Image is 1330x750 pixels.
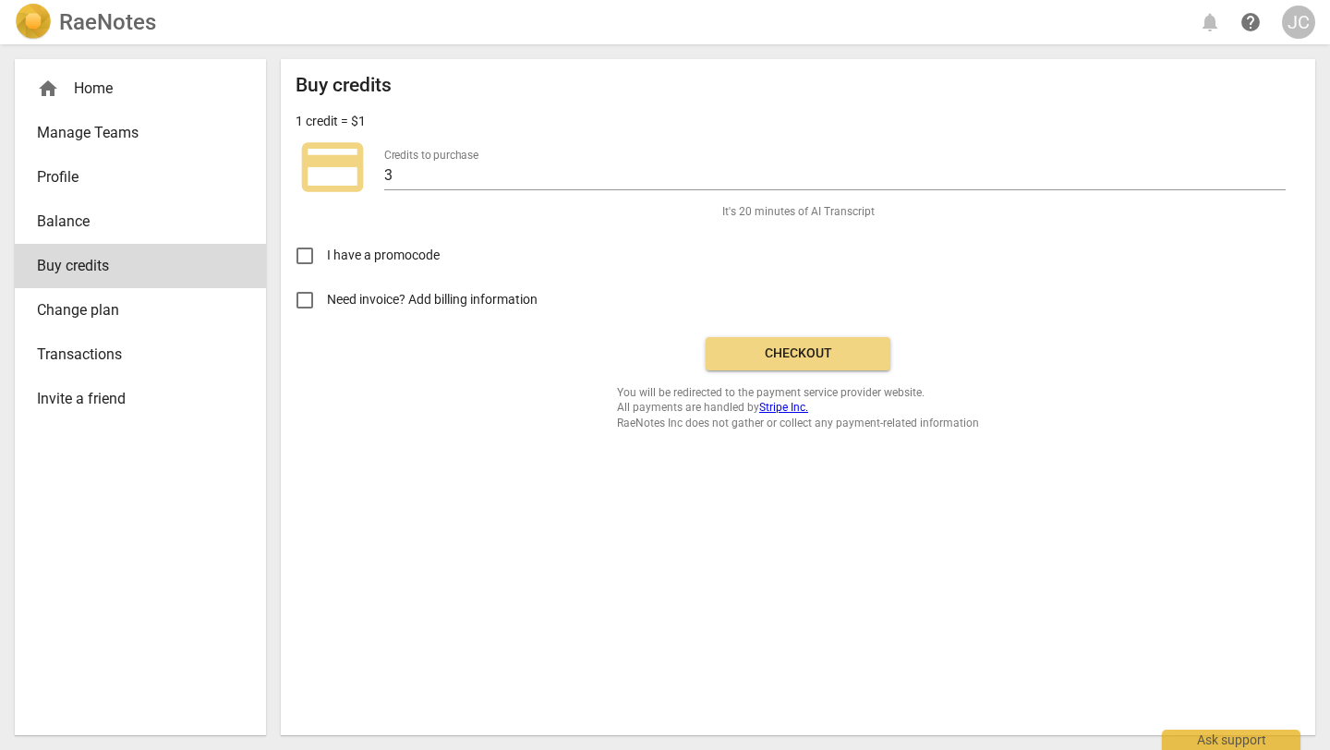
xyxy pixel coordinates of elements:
[706,337,890,370] button: Checkout
[15,155,266,200] a: Profile
[759,401,808,414] a: Stripe Inc.
[15,67,266,111] div: Home
[1162,730,1300,750] div: Ask support
[1282,6,1315,39] button: JC
[296,112,366,131] p: 1 credit = $1
[296,74,392,97] h2: Buy credits
[37,211,229,233] span: Balance
[37,344,229,366] span: Transactions
[59,9,156,35] h2: RaeNotes
[37,78,59,100] span: home
[15,200,266,244] a: Balance
[327,246,440,265] span: I have a promocode
[15,4,52,41] img: Logo
[296,130,369,204] span: credit_card
[15,4,156,41] a: LogoRaeNotes
[15,377,266,421] a: Invite a friend
[37,78,229,100] div: Home
[1239,11,1262,33] span: help
[37,299,229,321] span: Change plan
[37,388,229,410] span: Invite a friend
[37,122,229,144] span: Manage Teams
[617,385,979,431] span: You will be redirected to the payment service provider website. All payments are handled by RaeNo...
[384,150,478,161] label: Credits to purchase
[37,166,229,188] span: Profile
[720,345,876,363] span: Checkout
[15,111,266,155] a: Manage Teams
[15,333,266,377] a: Transactions
[15,244,266,288] a: Buy credits
[15,288,266,333] a: Change plan
[722,204,875,220] span: It's 20 minutes of AI Transcript
[327,290,540,309] span: Need invoice? Add billing information
[37,255,229,277] span: Buy credits
[1234,6,1267,39] a: Help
